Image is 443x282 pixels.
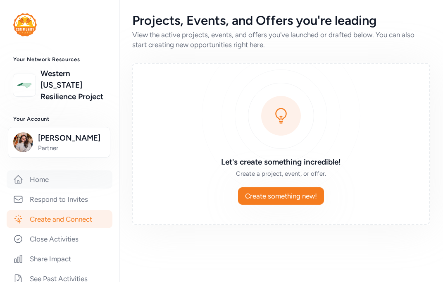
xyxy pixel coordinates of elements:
a: Share Impact [7,250,112,268]
a: Close Activities [7,230,112,248]
a: Western [US_STATE] Resilience Project [40,68,106,103]
div: Projects, Events, and Offers you're leading [132,13,430,28]
button: [PERSON_NAME]Partner [8,127,110,158]
img: logo [13,13,37,36]
span: Create something new! [245,191,317,201]
button: Create something new! [238,187,324,205]
h3: Your Account [13,116,106,122]
img: logo [15,76,33,94]
div: Create a project, event, or offer. [162,170,400,178]
h3: Your Network Resources [13,56,106,63]
a: Respond to Invites [7,190,112,208]
a: Create and Connect [7,210,112,228]
span: [PERSON_NAME] [38,132,105,144]
a: Home [7,170,112,189]
div: View the active projects, events, and offers you've launched or drafted below. You can also start... [132,30,430,50]
h3: Let's create something incredible! [162,156,400,168]
span: Partner [38,144,105,152]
